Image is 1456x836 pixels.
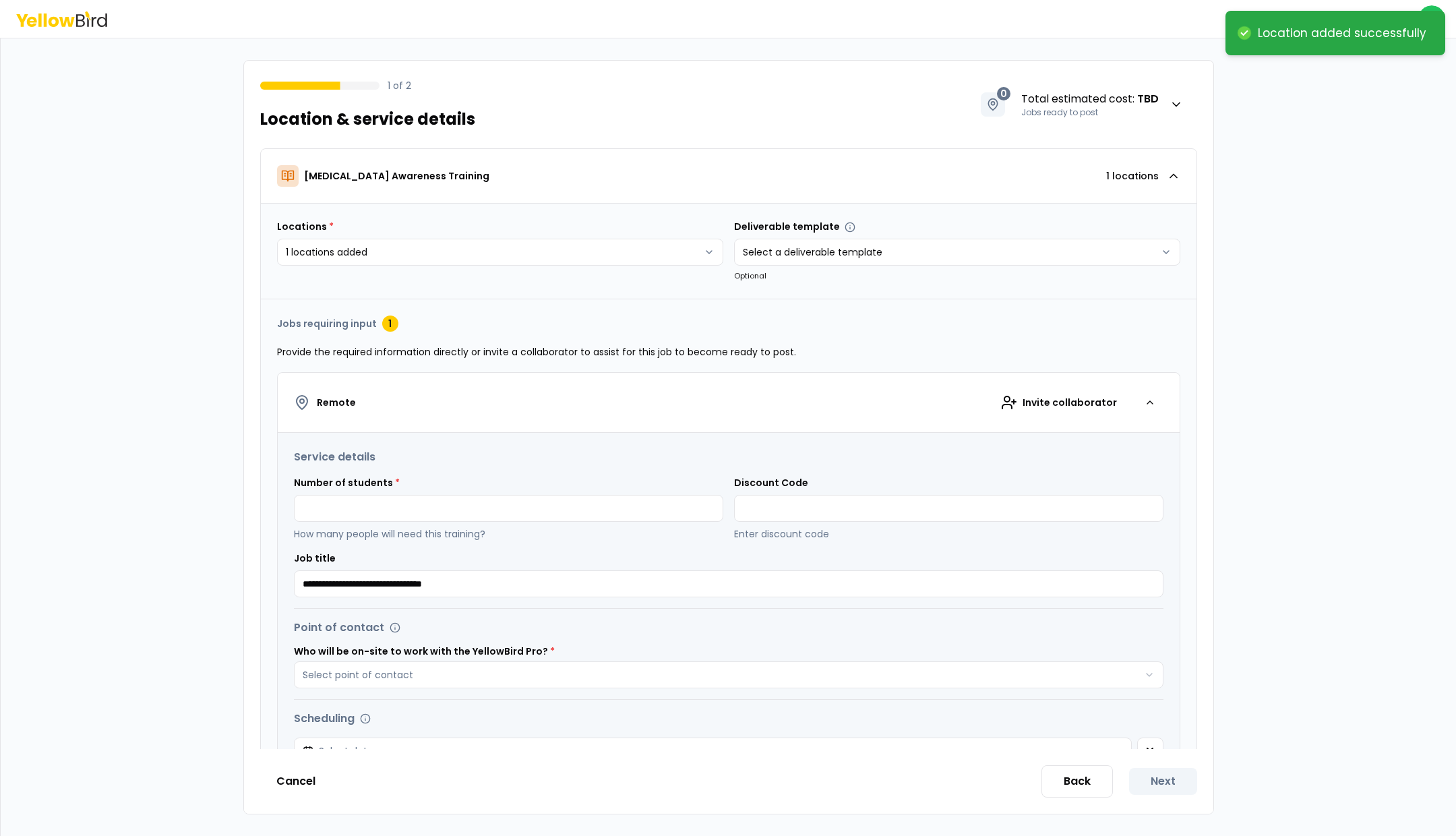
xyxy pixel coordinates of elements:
[277,220,334,233] label: Locations
[388,79,411,92] p: 1 of 2
[294,527,723,541] p: How many people will need this training?
[743,245,882,259] span: Select a deliverable template
[734,270,766,281] small: Optional
[1106,169,1159,183] p: 1 locations
[294,711,355,727] h3: Scheduling
[997,87,1010,100] span: 0
[278,373,1180,433] button: RemoteInvite collaborator
[294,449,1163,465] h3: Service details
[260,768,332,795] button: Cancel
[1137,91,1159,107] strong: TBD
[286,245,367,259] span: 1 locations added
[304,169,489,183] p: [MEDICAL_DATA] Awareness Training
[294,476,400,489] label: Number of students
[260,109,475,130] h1: Location & service details
[1021,91,1159,107] span: Total estimated cost :
[294,738,1132,765] button: Select date
[294,661,1163,688] button: Select point of contact
[1023,396,1117,409] span: Invite collaborator
[319,744,373,758] span: Select date
[734,220,855,233] label: Deliverable template
[734,239,1180,266] button: Select a deliverable template
[734,527,1163,541] p: Enter discount code
[294,551,336,565] label: Job title
[734,476,808,489] label: Discount Code
[277,345,1180,359] p: Provide the required information directly or invite a collaborator to assist for this job to beco...
[294,647,1163,656] label: Who will be on-site to work with the YellowBird Pro?
[987,389,1131,416] div: Invite collaborator
[294,620,384,636] h3: Point of contact
[1021,107,1098,118] span: Jobs ready to post
[1258,26,1426,40] div: Location added successfully
[277,239,723,266] button: 1 locations added
[317,396,356,409] h4: Remote
[967,77,1197,132] button: 0Total estimated cost: TBDJobs ready to post
[277,317,377,330] h3: Jobs requiring input
[261,149,1196,203] button: [MEDICAL_DATA] Awareness Training1 locations
[1041,765,1113,798] button: Back
[1418,5,1445,32] span: C
[382,316,398,332] div: 1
